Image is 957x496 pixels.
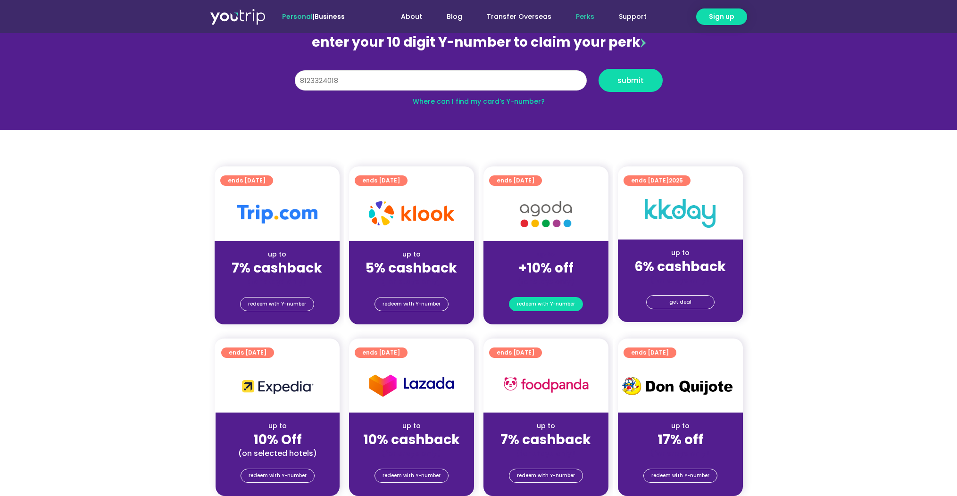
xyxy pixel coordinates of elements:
[625,248,735,258] div: up to
[383,298,441,311] span: redeem with Y-number
[222,277,332,287] div: (for stays only)
[366,259,457,277] strong: 5% cashback
[362,347,400,358] span: ends [DATE]
[248,298,306,311] span: redeem with Y-number
[374,469,449,483] a: redeem with Y-number
[315,12,345,21] a: Business
[624,347,676,358] a: ends [DATE]
[497,347,534,358] span: ends [DATE]
[295,70,587,91] input: 10 digit Y-number (e.g. 8123456789)
[625,448,735,458] div: (for stays only)
[518,259,574,277] strong: +10% off
[474,8,564,25] a: Transfer Overseas
[357,249,466,259] div: up to
[625,275,735,285] div: (for stays only)
[500,430,591,449] strong: 7% cashback
[362,175,400,186] span: ends [DATE]
[599,69,663,92] button: submit
[607,8,659,25] a: Support
[240,297,314,311] a: redeem with Y-number
[282,12,313,21] span: Personal
[357,277,466,287] div: (for stays only)
[497,175,534,186] span: ends [DATE]
[489,175,542,186] a: ends [DATE]
[363,430,460,449] strong: 10% cashback
[282,12,345,21] span: |
[669,176,683,184] span: 2025
[634,257,726,276] strong: 6% cashback
[517,298,575,311] span: redeem with Y-number
[509,469,583,483] a: redeem with Y-number
[434,8,474,25] a: Blog
[625,421,735,431] div: up to
[357,448,466,458] div: (for stays only)
[232,259,322,277] strong: 7% cashback
[222,249,332,259] div: up to
[389,8,434,25] a: About
[241,469,315,483] a: redeem with Y-number
[491,277,601,287] div: (for stays only)
[413,97,545,106] a: Where can I find my card’s Y-number?
[517,469,575,482] span: redeem with Y-number
[643,469,717,483] a: redeem with Y-number
[383,469,441,482] span: redeem with Y-number
[220,175,273,186] a: ends [DATE]
[295,69,663,99] form: Y Number
[657,430,703,449] strong: 17% off
[491,421,601,431] div: up to
[228,175,266,186] span: ends [DATE]
[249,469,307,482] span: redeem with Y-number
[617,77,644,84] span: submit
[709,12,734,22] span: Sign up
[489,347,542,358] a: ends [DATE]
[355,347,408,358] a: ends [DATE]
[646,295,715,309] a: get deal
[290,30,667,55] div: enter your 10 digit Y-number to claim your perk
[357,421,466,431] div: up to
[509,297,583,311] a: redeem with Y-number
[253,430,302,449] strong: 10% Off
[631,347,669,358] span: ends [DATE]
[374,297,449,311] a: redeem with Y-number
[223,448,332,458] div: (on selected hotels)
[564,8,607,25] a: Perks
[651,469,709,482] span: redeem with Y-number
[355,175,408,186] a: ends [DATE]
[229,347,266,358] span: ends [DATE]
[491,448,601,458] div: (for stays only)
[624,175,691,186] a: ends [DATE]2025
[696,8,747,25] a: Sign up
[223,421,332,431] div: up to
[669,296,691,309] span: get deal
[221,347,274,358] a: ends [DATE]
[631,175,683,186] span: ends [DATE]
[537,249,555,259] span: up to
[370,8,659,25] nav: Menu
